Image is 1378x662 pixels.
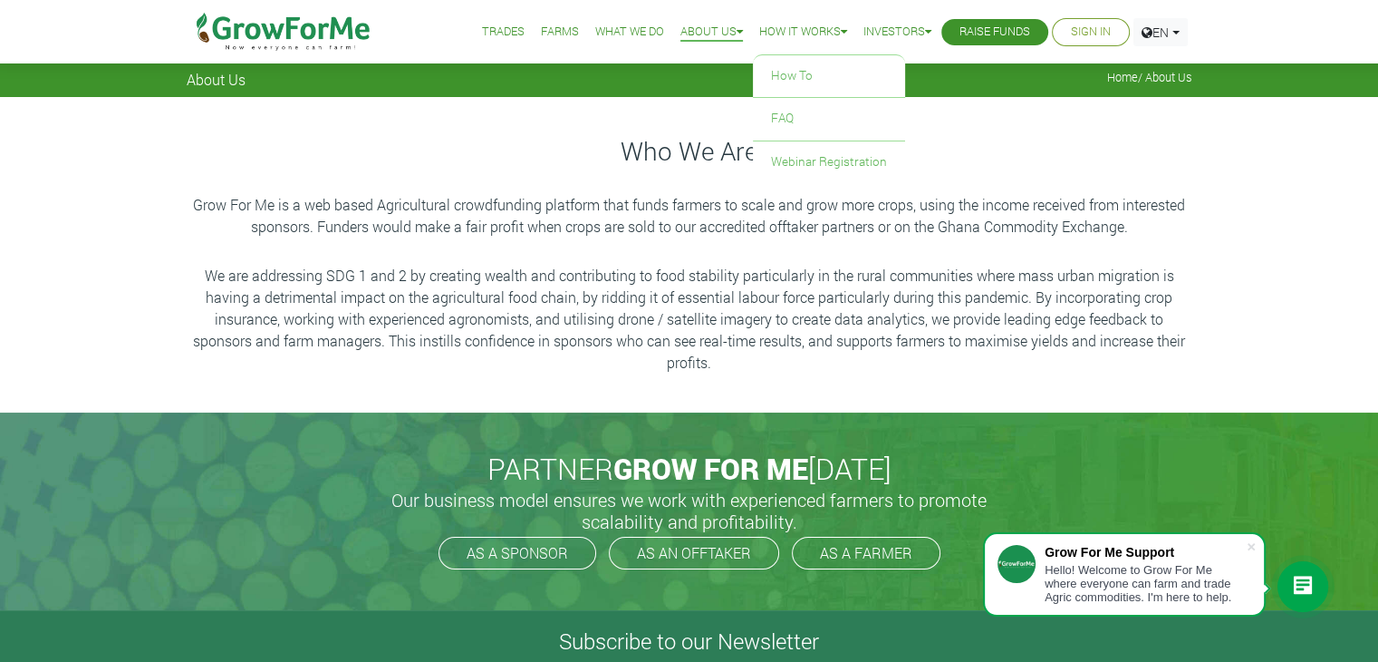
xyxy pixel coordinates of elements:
a: Sign In [1071,23,1111,42]
a: Investors [863,23,931,42]
a: AS A FARMER [792,537,940,570]
a: Raise Funds [959,23,1030,42]
a: How it Works [759,23,847,42]
a: Trades [482,23,525,42]
h2: PARTNER [DATE] [194,452,1185,486]
a: EN [1133,18,1188,46]
a: What We Do [595,23,664,42]
h5: Our business model ensures we work with experienced farmers to promote scalability and profitabil... [372,489,1007,532]
h3: Who We Are [189,136,1190,167]
h4: Subscribe to our Newsletter [23,628,1355,655]
p: Grow For Me is a web based Agricultural crowdfunding platform that funds farmers to scale and gro... [189,194,1190,238]
span: / About Us [1107,71,1192,84]
a: Farms [541,23,579,42]
a: How To [753,55,905,97]
span: About Us [187,71,246,88]
div: Hello! Welcome to Grow For Me where everyone can farm and trade Agric commodities. I'm here to help. [1045,563,1246,604]
a: AS A SPONSOR [438,537,596,570]
div: Grow For Me Support [1045,545,1246,560]
a: About Us [680,23,743,42]
a: Webinar Registration [753,141,905,183]
a: Home [1107,70,1138,84]
span: GROW FOR ME [613,449,808,488]
a: AS AN OFFTAKER [609,537,779,570]
a: FAQ [753,98,905,140]
p: We are addressing SDG 1 and 2 by creating wealth and contributing to food stability particularly ... [189,265,1190,374]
